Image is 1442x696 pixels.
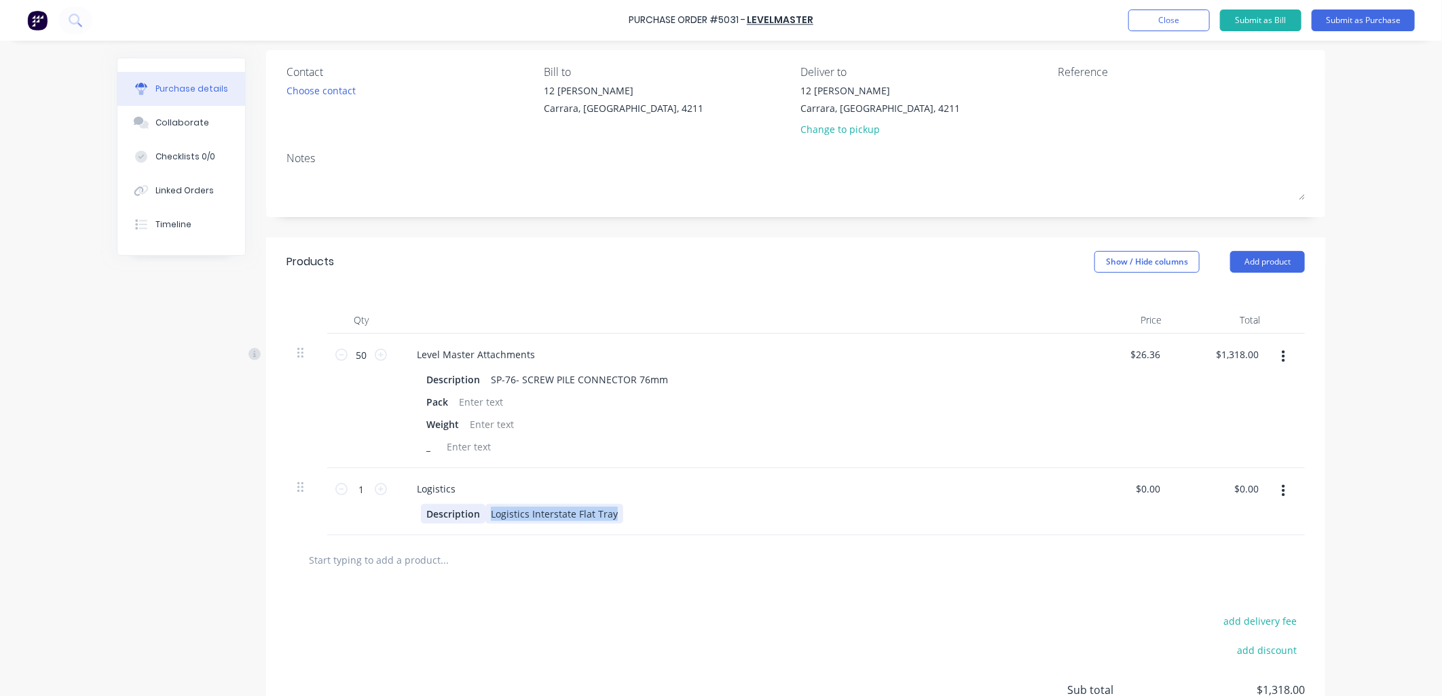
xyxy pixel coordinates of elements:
img: Factory [27,10,48,31]
div: Carrara, [GEOGRAPHIC_DATA], 4211 [801,101,961,115]
div: Checklists 0/0 [155,151,215,163]
button: add discount [1230,641,1305,659]
div: Choose contact [286,83,356,98]
button: Collaborate [117,106,245,140]
div: SP-76- SCREW PILE CONNECTOR 76mm [485,370,673,389]
button: Linked Orders [117,174,245,208]
button: Purchase details [117,72,245,106]
div: Purchase Order #5031 - [629,14,745,28]
div: _ [421,437,441,457]
button: Timeline [117,208,245,241]
div: Qty [327,307,395,334]
button: Submit as Purchase [1312,9,1415,31]
div: Purchase details [155,83,228,95]
button: Add product [1230,251,1305,273]
div: Description [421,504,485,524]
div: Level Master Attachments [406,345,546,364]
div: Timeline [155,218,191,231]
div: Notes [286,150,1305,166]
div: Linked Orders [155,185,214,197]
div: 12 [PERSON_NAME] [801,83,961,98]
div: Reference [1058,64,1305,80]
div: Change to pickup [801,122,961,136]
div: Products [286,254,334,270]
button: Submit as Bill [1220,9,1301,31]
button: Show / Hide columns [1094,251,1200,273]
div: Contact [286,64,534,80]
button: add delivery fee [1216,612,1305,630]
div: Price [1074,307,1172,334]
button: Close [1128,9,1210,31]
div: Collaborate [155,117,209,129]
div: Description [421,370,485,389]
a: LEVELMASTER [747,14,813,27]
div: Carrara, [GEOGRAPHIC_DATA], 4211 [544,101,703,115]
button: Checklists 0/0 [117,140,245,174]
div: Logistics Interstate Flat Tray [485,504,623,524]
div: Bill to [544,64,791,80]
div: Deliver to [801,64,1048,80]
div: 12 [PERSON_NAME] [544,83,703,98]
div: Total [1172,307,1271,334]
input: Start typing to add a product... [308,546,580,573]
div: Pack [421,392,454,412]
div: Logistics [406,479,466,499]
div: Weight [421,414,464,434]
